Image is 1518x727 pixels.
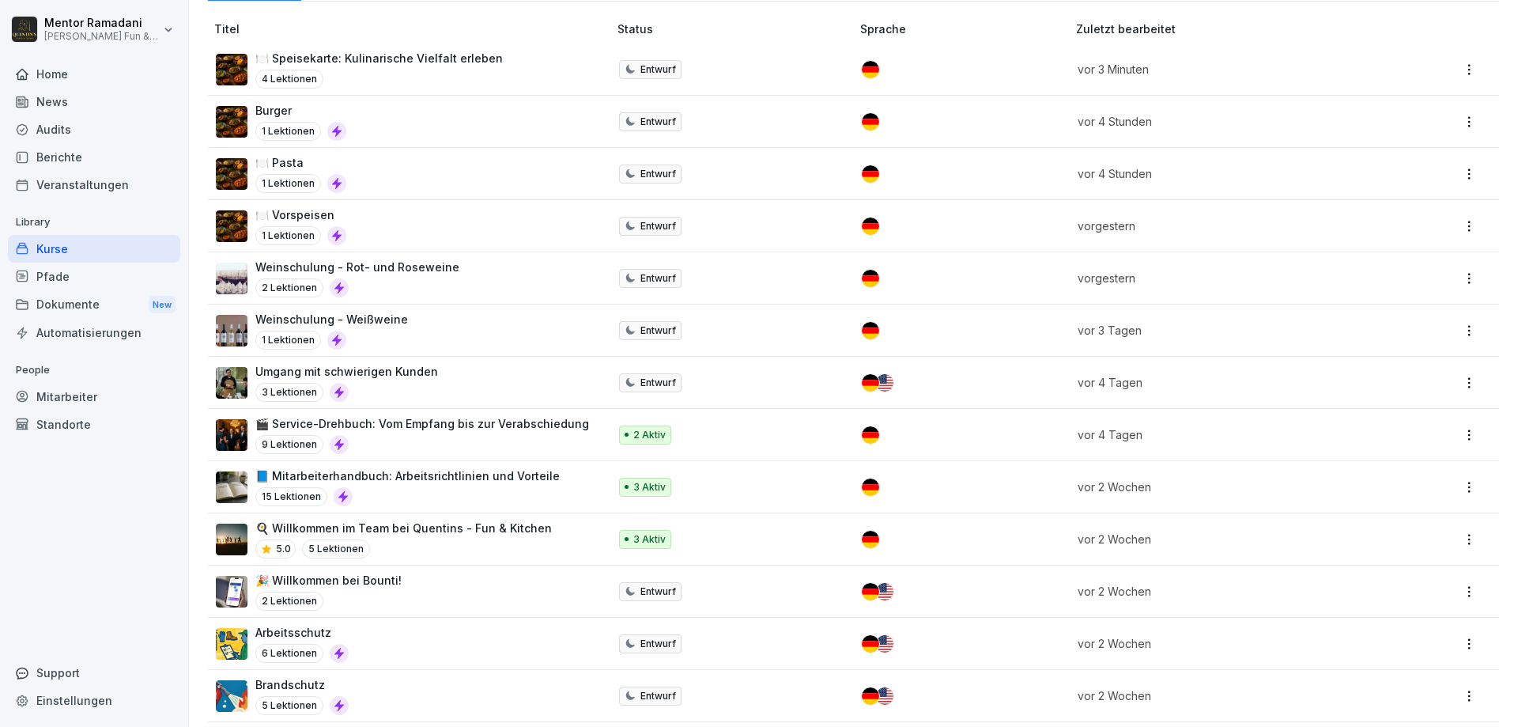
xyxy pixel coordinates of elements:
p: People [8,358,180,383]
img: de.svg [862,322,879,339]
div: Dokumente [8,290,180,320]
p: vor 2 Wochen [1078,687,1372,704]
p: Entwurf [640,271,676,286]
p: vor 4 Tagen [1078,426,1372,443]
p: Entwurf [640,376,676,390]
p: vor 4 Tagen [1078,374,1372,391]
a: Audits [8,115,180,143]
p: 5 Lektionen [255,696,323,715]
p: Umgang mit schwierigen Kunden [255,363,438,380]
img: de.svg [862,270,879,287]
p: 🍽️ Vorspeisen [255,206,346,223]
img: vh6h6mmavgkb7dstqo3udgu9.png [216,315,247,346]
p: 1 Lektionen [255,226,321,245]
img: us.svg [876,374,893,392]
div: Home [8,60,180,88]
img: de.svg [862,687,879,705]
p: 9 Lektionen [255,435,323,454]
p: 3 Lektionen [255,383,323,402]
div: New [149,296,176,314]
img: bgsrfyvhdm6180ponve2jajk.png [216,628,247,660]
img: mjy02bxmf13299u72crwpnd8.png [216,524,247,555]
a: Pfade [8,263,180,290]
img: vf1wd95o9afvuebjs0j8iugh.png [216,263,247,294]
p: [PERSON_NAME] Fun & Kitchen [44,31,160,42]
img: odc3k0m7g3grx0xvsrrh3b8d.png [216,419,247,451]
p: 15 Lektionen [255,487,327,506]
p: vor 2 Wochen [1078,531,1372,547]
a: Einstellungen [8,687,180,714]
img: ibmq16c03v2u1873hyb2ubud.png [216,367,247,399]
a: News [8,88,180,115]
p: 🍽️ Pasta [255,154,346,171]
img: b4eu0mai1tdt6ksd7nlke1so.png [216,576,247,608]
p: Entwurf [640,115,676,129]
a: Kurse [8,235,180,263]
p: vorgestern [1078,218,1372,234]
a: Automatisierungen [8,319,180,346]
img: b0iy7e1gfawqjs4nezxuanzk.png [216,680,247,712]
p: vor 3 Tagen [1078,322,1372,339]
img: us.svg [876,635,893,653]
p: 🍳 Willkommen im Team bei Quentins - Fun & Kitchen [255,520,552,536]
p: Weinschulung - Rot- und Roseweine [255,259,459,275]
p: vor 4 Stunden [1078,165,1372,182]
p: vor 3 Minuten [1078,61,1372,78]
p: Entwurf [640,62,676,77]
p: Zuletzt bearbeitet [1076,21,1391,37]
p: Titel [214,21,611,37]
p: 📘 Mitarbeiterhandbuch: Arbeitsrichtlinien und Vorteile [255,468,560,484]
img: us.svg [876,583,893,600]
img: de.svg [862,218,879,235]
p: vor 4 Stunden [1078,113,1372,130]
img: aa2okd8ghhd2wz2nuxl2m07t.png [216,106,247,138]
p: Entwurf [640,324,676,338]
p: Entwurf [640,689,676,703]
img: de.svg [862,635,879,653]
p: Library [8,210,180,235]
p: 5 Lektionen [302,540,370,559]
img: aa2okd8ghhd2wz2nuxl2m07t.png [216,54,247,85]
p: Status [617,21,854,37]
div: Support [8,659,180,687]
p: Burger [255,102,346,119]
p: 🎬 Service-Drehbuch: Vom Empfang bis zur Verabschiedung [255,415,589,432]
img: de.svg [862,531,879,548]
img: aa2okd8ghhd2wz2nuxl2m07t.png [216,210,247,242]
a: Berichte [8,143,180,171]
img: us.svg [876,687,893,705]
p: 1 Lektionen [255,122,321,141]
p: 4 Lektionen [255,70,323,89]
img: de.svg [862,426,879,444]
p: Entwurf [640,219,676,233]
p: Sprache [860,21,1070,37]
a: Standorte [8,411,180,438]
p: 1 Lektionen [255,174,321,193]
p: 6 Lektionen [255,644,323,663]
p: 2 Lektionen [255,592,323,611]
img: de.svg [862,374,879,392]
a: Mitarbeiter [8,383,180,411]
img: de.svg [862,61,879,78]
p: Weinschulung - Weißweine [255,311,408,328]
a: DokumenteNew [8,290,180,320]
p: Entwurf [640,585,676,599]
img: de.svg [862,583,879,600]
a: Veranstaltungen [8,171,180,199]
p: vor 2 Wochen [1078,635,1372,652]
p: 🍽️ Speisekarte: Kulinarische Vielfalt erleben [255,50,503,66]
img: de.svg [862,165,879,183]
p: 1 Lektionen [255,331,321,350]
p: 2 Lektionen [255,278,323,297]
p: Mentor Ramadani [44,17,160,30]
p: vor 2 Wochen [1078,479,1372,495]
p: vorgestern [1078,270,1372,286]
